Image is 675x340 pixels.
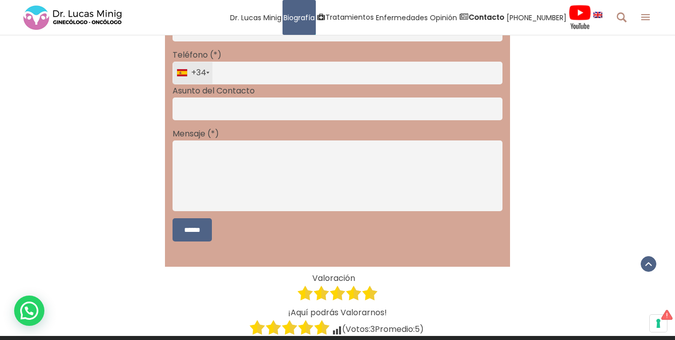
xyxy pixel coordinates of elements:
[173,127,502,140] p: Mensaje (*)
[415,323,420,335] span: 5
[173,48,502,62] p: Teléfono (*)
[376,12,428,23] span: Enfermedades
[230,12,282,23] span: Dr. Lucas Minig
[370,323,375,335] span: 3
[342,323,424,335] span: (Votos: Promedio: )
[177,62,212,84] div: +34
[569,5,591,30] img: Videos Youtube Ginecología
[593,12,602,18] img: language english
[14,296,44,326] div: WhatsApp contact
[430,12,457,23] span: Opinión
[325,12,374,23] span: Tratamientos
[284,12,315,23] span: Biografía
[469,12,504,22] strong: Contacto
[173,62,212,84] div: Spain (España): +34
[507,12,567,23] span: [PHONE_NUMBER]
[173,84,502,98] p: Asunto del Contacto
